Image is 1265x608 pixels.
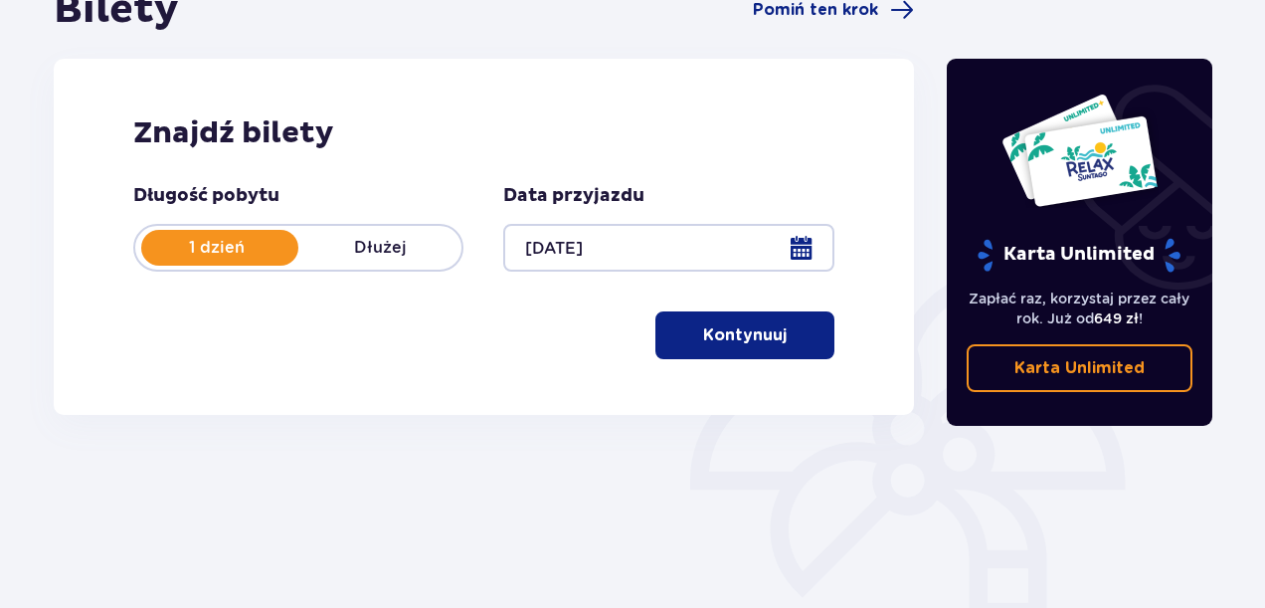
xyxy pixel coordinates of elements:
[135,237,298,259] p: 1 dzień
[655,311,834,359] button: Kontynuuj
[1094,310,1139,326] span: 649 zł
[133,184,279,208] p: Długość pobytu
[503,184,644,208] p: Data przyjazdu
[703,324,787,346] p: Kontynuuj
[1000,93,1159,208] img: Dwie karty całoroczne do Suntago z napisem 'UNLIMITED RELAX', na białym tle z tropikalnymi liśćmi...
[133,114,834,152] h2: Znajdź bilety
[298,237,461,259] p: Dłużej
[967,344,1193,392] a: Karta Unlimited
[1014,357,1145,379] p: Karta Unlimited
[967,289,1193,328] p: Zapłać raz, korzystaj przez cały rok. Już od !
[976,238,1182,273] p: Karta Unlimited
